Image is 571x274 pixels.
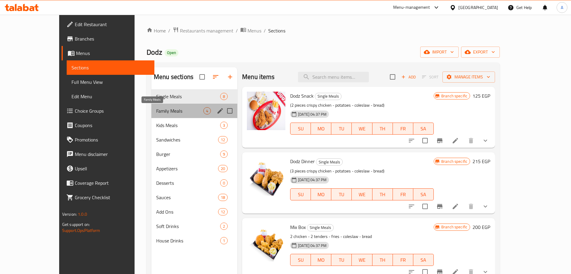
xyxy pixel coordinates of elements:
[416,190,431,199] span: SA
[71,93,150,100] span: Edit Menu
[311,188,331,200] button: MO
[151,147,237,161] div: Burger9
[393,123,413,135] button: FR
[395,190,411,199] span: FR
[404,199,419,214] button: sort-choices
[352,188,372,200] button: WE
[375,256,390,264] span: TH
[151,118,237,132] div: Kids Meals3
[76,50,150,57] span: Menus
[156,93,220,100] div: Single Meals
[395,124,411,133] span: FR
[393,4,430,11] div: Menu-management
[372,254,393,266] button: TH
[316,159,342,166] span: Single Meals
[220,93,228,100] div: items
[311,254,331,266] button: MO
[75,179,150,187] span: Coverage Report
[290,188,311,200] button: SU
[180,27,233,34] span: Restaurants management
[413,123,434,135] button: SA
[151,87,237,250] nav: Menu sections
[156,151,220,158] span: Burger
[220,180,227,186] span: 0
[393,188,413,200] button: FR
[290,254,311,266] button: SU
[220,151,228,158] div: items
[307,224,333,231] span: Single Meals
[156,194,218,201] span: Sauces
[247,223,285,261] img: Mix Box
[478,199,493,214] button: show more
[466,48,495,56] span: export
[156,122,220,129] div: Kids Meals
[62,221,90,228] span: Get support on:
[220,223,228,230] div: items
[290,223,306,232] span: Mix Box
[62,227,100,234] a: Support.OpsPlatform
[156,208,218,215] span: Add Ons
[156,136,218,143] div: Sandwiches
[220,151,227,157] span: 9
[62,210,77,218] span: Version:
[413,188,434,200] button: SA
[218,136,228,143] div: items
[464,133,478,148] button: delete
[218,137,227,143] span: 12
[313,124,329,133] span: MO
[220,238,227,244] span: 1
[218,194,228,201] div: items
[216,106,225,115] button: edit
[151,233,237,248] div: House Drinks1
[62,118,154,132] a: Coupons
[62,147,154,161] a: Menu disclaimer
[331,123,352,135] button: TU
[315,93,341,100] span: Single Meals
[203,107,211,114] div: items
[156,237,220,244] span: House Drinks
[62,46,154,60] a: Menus
[71,64,150,71] span: Sections
[419,200,431,213] span: Select to update
[220,122,228,129] div: items
[298,72,369,82] input: search
[173,27,233,35] a: Restaurants management
[218,165,228,172] div: items
[67,89,154,104] a: Edit Menu
[151,104,237,118] div: Family Meals4edit
[147,27,166,34] a: Home
[293,190,308,199] span: SU
[156,165,218,172] span: Appetizers
[334,124,349,133] span: TU
[452,137,459,144] a: Edit menu item
[236,27,238,34] li: /
[220,179,228,187] div: items
[220,224,227,229] span: 2
[290,102,434,109] p: (2 pieces crispy chicken - potatoes - coleslaw - bread)
[242,72,275,81] h2: Menu items
[220,123,227,128] span: 3
[78,210,87,218] span: 1.0.0
[156,179,220,187] span: Desserts
[151,132,237,147] div: Sandwiches12
[313,190,329,199] span: MO
[196,71,208,83] span: Select all sections
[433,199,447,214] button: Branch-specific-item
[395,256,411,264] span: FR
[151,176,237,190] div: Desserts0
[156,223,220,230] div: Soft Drinks
[151,190,237,205] div: Sauces18
[151,161,237,176] div: Appetizers20
[399,72,418,82] span: Add item
[147,27,500,35] nav: breadcrumb
[442,72,495,83] button: Manage items
[62,190,154,205] a: Grocery Checklist
[223,70,237,84] button: Add section
[375,124,390,133] span: TH
[352,123,372,135] button: WE
[334,256,349,264] span: TU
[75,194,150,201] span: Grocery Checklist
